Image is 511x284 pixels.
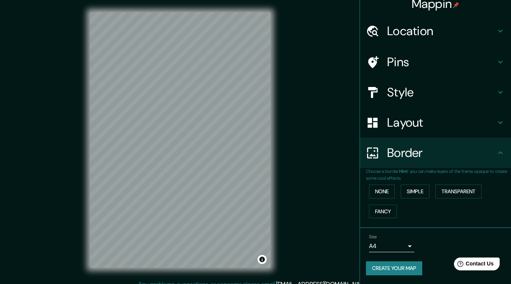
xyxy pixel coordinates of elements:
div: Layout [360,107,511,138]
b: Hint [399,168,408,174]
div: Pins [360,47,511,77]
iframe: Help widget launcher [444,255,503,276]
p: Choose a border. : you can make layers of the frame opaque to create some cool effects. [366,168,511,182]
button: Transparent [435,185,482,199]
button: None [369,185,395,199]
h4: Location [387,23,496,39]
h4: Pins [387,54,496,70]
div: Style [360,77,511,107]
div: Border [360,138,511,168]
canvas: Map [90,12,270,268]
h4: Border [387,145,496,160]
img: pin-icon.png [453,2,459,8]
h4: Style [387,85,496,100]
h4: Layout [387,115,496,130]
div: Location [360,16,511,46]
button: Toggle attribution [258,255,267,264]
button: Fancy [369,205,397,219]
div: A4 [369,240,414,252]
button: Simple [401,185,429,199]
label: Size [369,234,377,240]
button: Create your map [366,261,422,275]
